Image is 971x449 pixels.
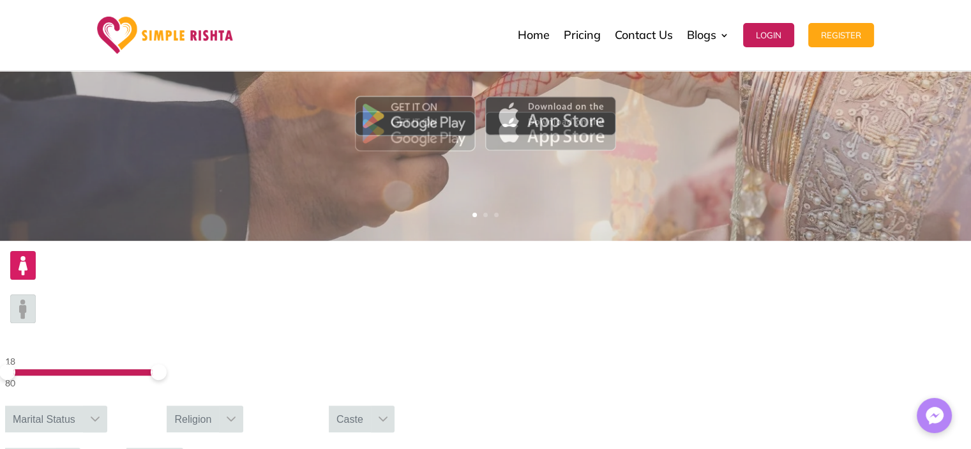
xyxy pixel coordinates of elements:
[564,3,601,67] a: Pricing
[472,213,477,217] a: 1
[922,403,947,429] img: Messenger
[5,376,157,391] div: 80
[329,406,371,432] div: Caste
[483,213,488,217] a: 2
[743,3,794,67] a: Login
[808,23,874,47] button: Register
[167,406,219,432] div: Religion
[5,354,157,369] div: 18
[518,3,550,67] a: Home
[494,213,499,217] a: 3
[808,3,874,67] a: Register
[355,96,476,135] img: Google Play
[743,23,794,47] button: Login
[5,406,83,432] div: Marital Status
[245,43,726,141] : We bring together tradition and technology, allowing parents and elders to take an active role in...
[687,3,729,67] a: Blogs
[615,3,673,67] a: Contact Us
